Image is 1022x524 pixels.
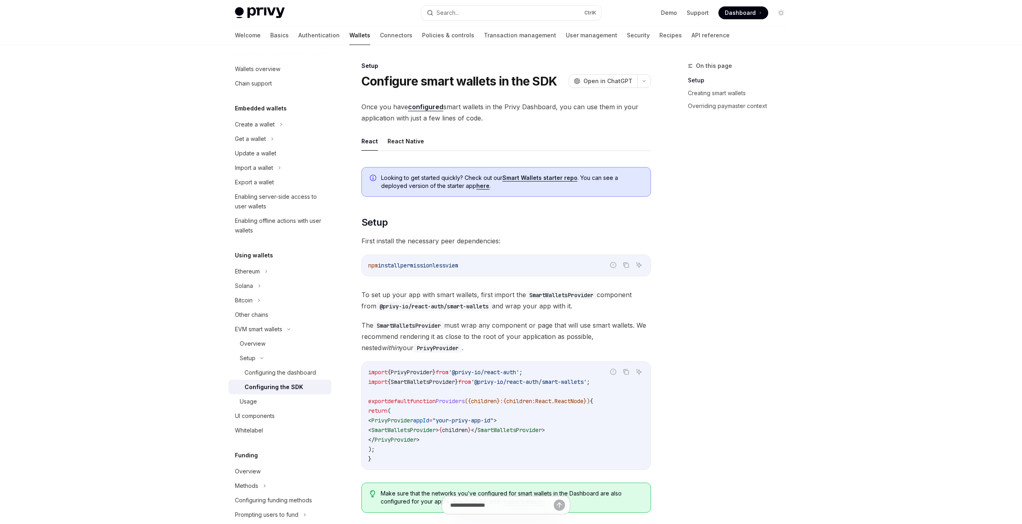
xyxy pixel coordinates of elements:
[661,9,677,17] a: Demo
[228,336,331,351] a: Overview
[228,214,331,238] a: Enabling offline actions with user wallets
[235,192,326,211] div: Enabling server-side access to user wallets
[368,436,375,443] span: </
[370,490,375,497] svg: Tip
[519,369,522,376] span: ;
[240,339,265,349] div: Overview
[391,369,432,376] span: PrivyProvider
[370,175,378,183] svg: Info
[235,296,253,305] div: Bitcoin
[388,398,410,405] span: default
[421,6,601,20] button: Search...CtrlK
[373,321,444,330] code: SmartWalletsProvider
[235,163,273,173] div: Import a wallet
[235,281,253,291] div: Solana
[361,320,651,353] span: The must wrap any component or page that will use smart wallets. We recommend rendering it as clo...
[235,149,276,158] div: Update a wallet
[458,378,471,385] span: from
[718,6,768,19] a: Dashboard
[228,62,331,76] a: Wallets overview
[361,235,651,247] span: First install the necessary peer dependencies:
[235,7,285,18] img: light logo
[361,101,651,124] span: Once you have smart wallets in the Privy Dashboard, you can use them in your application with jus...
[371,417,413,424] span: PrivyProvider
[235,481,258,491] div: Methods
[228,308,331,322] a: Other chains
[535,398,551,405] span: React
[378,262,400,269] span: install
[590,398,593,405] span: {
[436,426,439,434] span: >
[361,132,378,151] button: React
[442,426,468,434] span: children
[235,267,260,276] div: Ethereum
[228,351,331,365] button: Setup
[381,174,643,190] span: Looking to get started quickly? Check out our . You can see a deployed version of the starter app .
[235,134,266,144] div: Get a wallet
[368,426,371,434] span: <
[235,251,273,260] h5: Using wallets
[228,146,331,161] a: Update a wallet
[687,9,709,17] a: Support
[688,74,794,87] a: Setup
[659,26,682,45] a: Recipes
[235,104,287,113] h5: Embedded wallets
[228,322,331,336] button: EVM smart wallets
[368,398,388,405] span: export
[471,426,477,434] span: </
[566,26,617,45] a: User management
[228,479,331,493] button: Methods
[361,62,651,70] div: Setup
[391,378,455,385] span: SmartWalletsProvider
[380,26,412,45] a: Connectors
[228,117,331,132] button: Create a wallet
[361,289,651,312] span: To set up your app with smart wallets, first import the component from and wrap your app with it.
[368,378,388,385] span: import
[388,369,391,376] span: {
[298,26,340,45] a: Authentication
[361,74,557,88] h1: Configure smart wallets in the SDK
[228,161,331,175] button: Import a wallet
[500,398,503,405] span: :
[503,398,506,405] span: {
[375,436,416,443] span: PrivyProvider
[526,291,597,300] code: SmartWalletsProvider
[388,378,391,385] span: {
[465,398,471,405] span: ({
[476,182,490,190] a: here
[400,262,445,269] span: permissionless
[235,510,298,520] div: Prompting users to fund
[371,426,436,434] span: SmartWalletsProvider
[349,26,370,45] a: Wallets
[368,262,378,269] span: npm
[381,344,399,352] em: within
[235,120,275,129] div: Create a wallet
[569,74,637,88] button: Open in ChatGPT
[455,378,458,385] span: }
[437,8,459,18] div: Search...
[228,293,331,308] button: Bitcoin
[410,398,436,405] span: function
[228,365,331,380] a: Configuring the dashboard
[228,190,331,214] a: Enabling server-side access to user wallets
[228,132,331,146] button: Get a wallet
[584,10,596,16] span: Ctrl K
[235,177,274,187] div: Export a wallet
[583,77,632,85] span: Open in ChatGPT
[688,87,794,100] a: Creating smart wallets
[414,344,462,353] code: PrivyProvider
[471,398,497,405] span: children
[235,451,258,460] h5: Funding
[270,26,289,45] a: Basics
[445,262,458,269] span: viem
[621,367,631,377] button: Copy the contents from the code block
[235,426,263,435] div: Whitelabel
[235,324,282,334] div: EVM smart wallets
[725,9,756,17] span: Dashboard
[634,367,644,377] button: Ask AI
[228,380,331,394] a: Configuring the SDK
[587,378,590,385] span: ;
[228,279,331,293] button: Solana
[608,260,618,270] button: Report incorrect code
[388,132,424,151] button: React Native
